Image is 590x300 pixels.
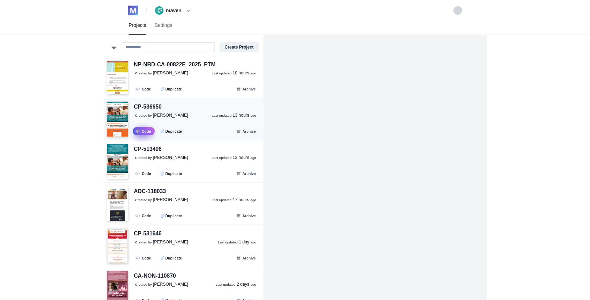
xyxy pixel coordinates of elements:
[153,71,188,75] span: [PERSON_NAME]
[157,212,186,220] button: Duplicate
[153,113,188,118] span: [PERSON_NAME]
[212,114,231,117] small: Last updated
[157,85,186,93] button: Duplicate
[157,169,186,177] button: Duplicate
[212,198,231,202] small: Last updated
[251,198,256,202] small: ago
[251,71,256,75] small: ago
[232,212,260,220] button: Archive
[216,281,256,288] a: Last updated 2 days ago
[218,239,256,246] a: Last updated 1 day ago
[232,169,260,177] button: Archive
[135,240,152,244] small: Created by
[157,127,186,135] button: Duplicate
[133,212,155,220] a: Code
[212,156,231,160] small: Last updated
[135,198,152,202] small: Created by
[135,71,152,75] small: Created by
[124,16,151,35] a: Projects
[134,272,176,280] div: CA-NON-110870
[216,283,236,286] small: Last updated
[251,240,256,244] small: ago
[133,127,155,135] a: Code
[212,70,256,76] a: Last updated 10 hours ago
[153,197,188,202] span: [PERSON_NAME]
[232,254,260,262] button: Archive
[145,5,148,16] span: /
[134,103,162,111] div: CP-536650
[135,114,152,117] small: Created by
[153,5,195,16] button: maven
[218,240,238,244] small: Last updated
[153,240,188,244] span: [PERSON_NAME]
[134,229,162,238] div: CP-531646
[135,156,152,160] small: Created by
[220,42,258,52] button: Create Project
[157,254,186,262] button: Duplicate
[151,16,177,35] a: Settings
[212,71,231,75] small: Last updated
[251,114,256,117] small: ago
[135,283,152,286] small: Created by
[133,254,155,262] a: Code
[133,169,155,177] a: Code
[212,197,256,203] a: Last updated 17 hours ago
[153,155,188,160] span: [PERSON_NAME]
[232,127,260,135] button: Archive
[212,112,256,119] a: Last updated 13 hours ago
[134,60,216,69] div: NP-NBD-CA-00822E_2025_PTM
[134,187,166,196] div: ADC-118033
[251,156,256,160] small: ago
[134,145,162,154] div: CP-513406
[128,6,138,15] img: logo
[232,85,260,93] button: Archive
[153,282,188,287] span: [PERSON_NAME]
[133,85,155,93] a: Code
[251,283,256,286] small: ago
[212,155,256,161] a: Last updated 13 hours ago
